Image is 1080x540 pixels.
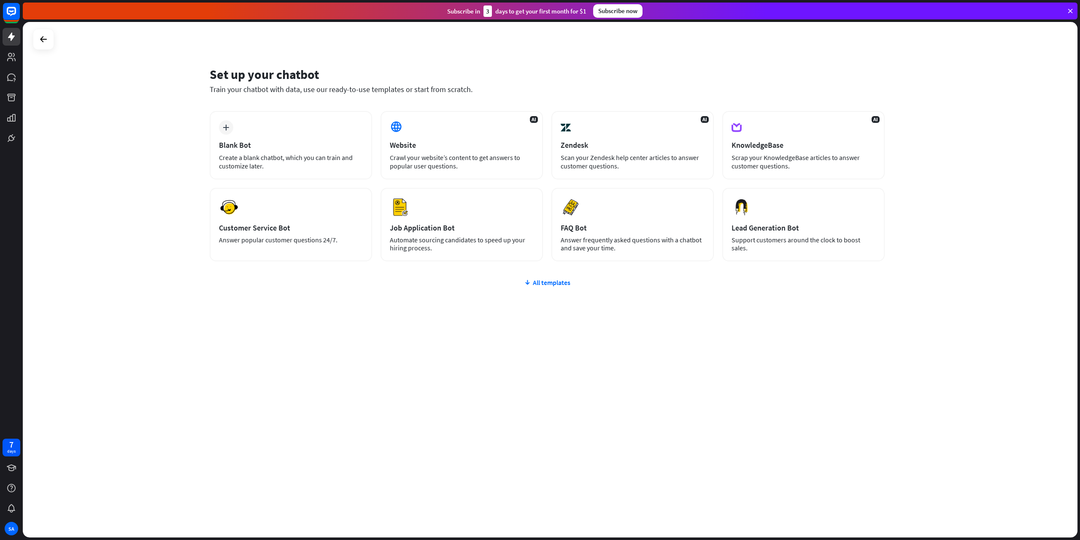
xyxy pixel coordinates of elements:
a: 7 days [3,439,20,456]
div: SA [5,522,18,535]
div: Subscribe in days to get your first month for $1 [447,5,586,17]
div: Subscribe now [593,4,643,18]
div: 7 [9,441,13,448]
div: 3 [483,5,492,17]
div: days [7,448,16,454]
